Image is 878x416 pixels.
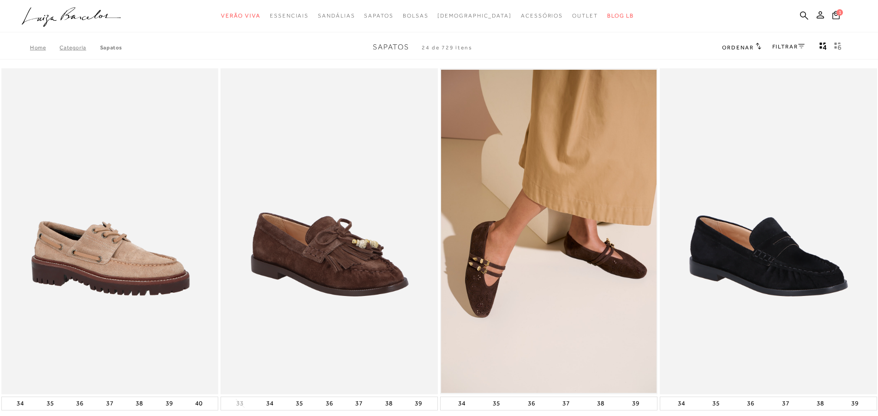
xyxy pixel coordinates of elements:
a: MOCASSIM DOCKSIDE EM CAMURÇA FENDI MOCASSIM DOCKSIDE EM CAMURÇA FENDI [2,70,218,393]
a: noSubCategoriesText [572,7,598,24]
a: Sapatos [100,44,122,51]
img: MOCASSIM LOAFER EM CAMURÇA CAFÉ COM FRANJAS E ENFEITES DOURADOS [221,70,437,393]
img: MOCASSIM CLÁSSICO EM CAMURÇA PRETO [661,70,876,393]
button: 38 [814,397,827,410]
a: noSubCategoriesText [364,7,393,24]
button: 38 [382,397,395,410]
span: Outlet [572,12,598,19]
button: 34 [455,397,468,410]
a: noSubCategoriesText [221,7,261,24]
a: MOCASSIM LOAFER EM CAMURÇA CAFÉ COM FRANJAS E ENFEITES DOURADOS MOCASSIM LOAFER EM CAMURÇA CAFÉ C... [221,70,437,393]
button: 1 [830,10,842,23]
a: Home [30,44,60,51]
span: 24 de 729 itens [422,44,472,51]
span: Sapatos [364,12,393,19]
img: MOCASSIM DOCKSIDE EM CAMURÇA FENDI [2,70,218,393]
img: SAPATILHA EM CAMURÇA VAZADA COM FIVELAS CAFÉ [441,70,657,393]
button: 35 [710,397,723,410]
span: BLOG LB [607,12,634,19]
button: 35 [44,397,57,410]
span: [DEMOGRAPHIC_DATA] [437,12,512,19]
a: noSubCategoriesText [270,7,309,24]
a: FILTRAR [772,43,805,50]
button: 38 [133,397,146,410]
a: noSubCategoriesText [437,7,512,24]
button: 34 [675,397,688,410]
a: SAPATILHA EM CAMURÇA VAZADA COM FIVELAS CAFÉ SAPATILHA EM CAMURÇA VAZADA COM FIVELAS CAFÉ [441,70,657,393]
button: 40 [192,397,205,410]
span: Verão Viva [221,12,261,19]
span: Sandálias [318,12,355,19]
button: 39 [412,397,425,410]
a: noSubCategoriesText [521,7,563,24]
span: Ordenar [722,44,753,51]
a: Categoria [60,44,100,51]
button: 34 [14,397,27,410]
button: 35 [490,397,503,410]
button: 33 [233,399,246,408]
button: 36 [73,397,86,410]
span: Essenciais [270,12,309,19]
a: BLOG LB [607,7,634,24]
button: 37 [560,397,573,410]
button: 35 [293,397,306,410]
a: MOCASSIM CLÁSSICO EM CAMURÇA PRETO MOCASSIM CLÁSSICO EM CAMURÇA PRETO [661,70,876,393]
span: Acessórios [521,12,563,19]
span: Bolsas [403,12,429,19]
button: 34 [263,397,276,410]
button: 37 [103,397,116,410]
button: 37 [779,397,792,410]
button: 36 [323,397,336,410]
span: Sapatos [373,43,409,51]
button: 39 [848,397,861,410]
span: 1 [836,9,843,16]
button: 38 [594,397,607,410]
button: 39 [163,397,176,410]
a: noSubCategoriesText [403,7,429,24]
button: gridText6Desc [831,42,844,54]
button: Mostrar 4 produtos por linha [817,42,830,54]
a: noSubCategoriesText [318,7,355,24]
button: 36 [744,397,757,410]
button: 39 [629,397,642,410]
button: 37 [352,397,365,410]
button: 36 [525,397,538,410]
